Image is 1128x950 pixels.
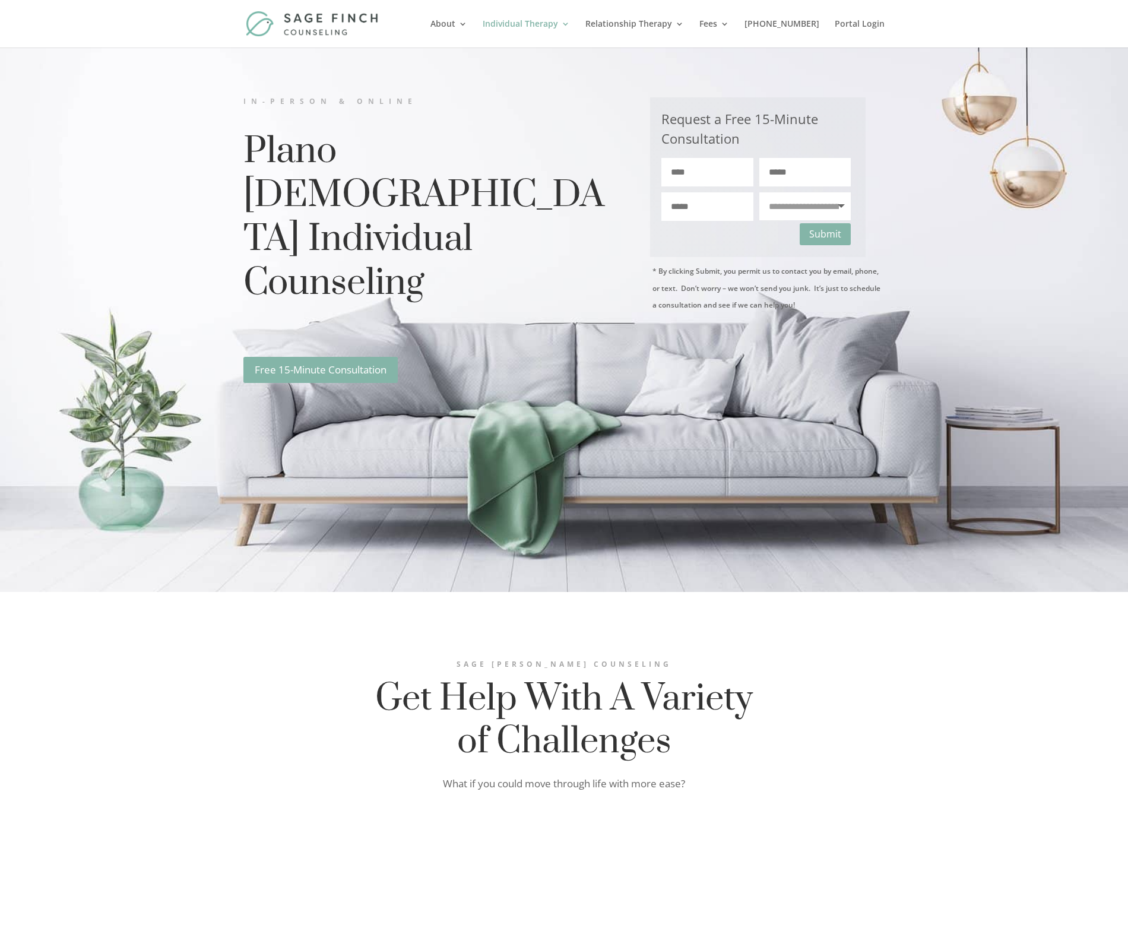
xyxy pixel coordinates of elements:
span: Internalized Homophobia [740,889,838,917]
a: Portal Login [835,20,885,47]
a: [PHONE_NUMBER] [744,20,819,47]
a: About [430,20,467,47]
p: * By clicking Submit, you permit us to contact you by email, phone, or text. Don’t worry – we won... [652,263,882,315]
span: [DEMOGRAPHIC_DATA] Affirming Therapy [489,889,639,917]
h2: Get Help With A Variety of Challenges [356,677,772,770]
button: Submit [800,223,851,245]
a: Relationship Therapy [585,20,684,47]
h3: Sage [PERSON_NAME] Counseling [356,657,772,677]
a: Individual Therapy [483,20,570,47]
span: Identity Exploration [291,889,386,917]
p: What if you could move through life with more ease? [324,775,804,793]
a: Fees [699,20,729,47]
a: Free 15-Minute Consultation [243,357,398,382]
h3: Heal and overcome challenges while building a fulfilling and authentic life. [243,316,614,347]
h1: Plano [DEMOGRAPHIC_DATA] Individual Counseling [243,129,614,311]
img: Sage Finch Counseling | LGBTQ+ Therapy in Plano [246,11,381,36]
h3: Request a Free 15-Minute Consultation [661,109,851,158]
h2: In-Person & Online [243,97,614,112]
